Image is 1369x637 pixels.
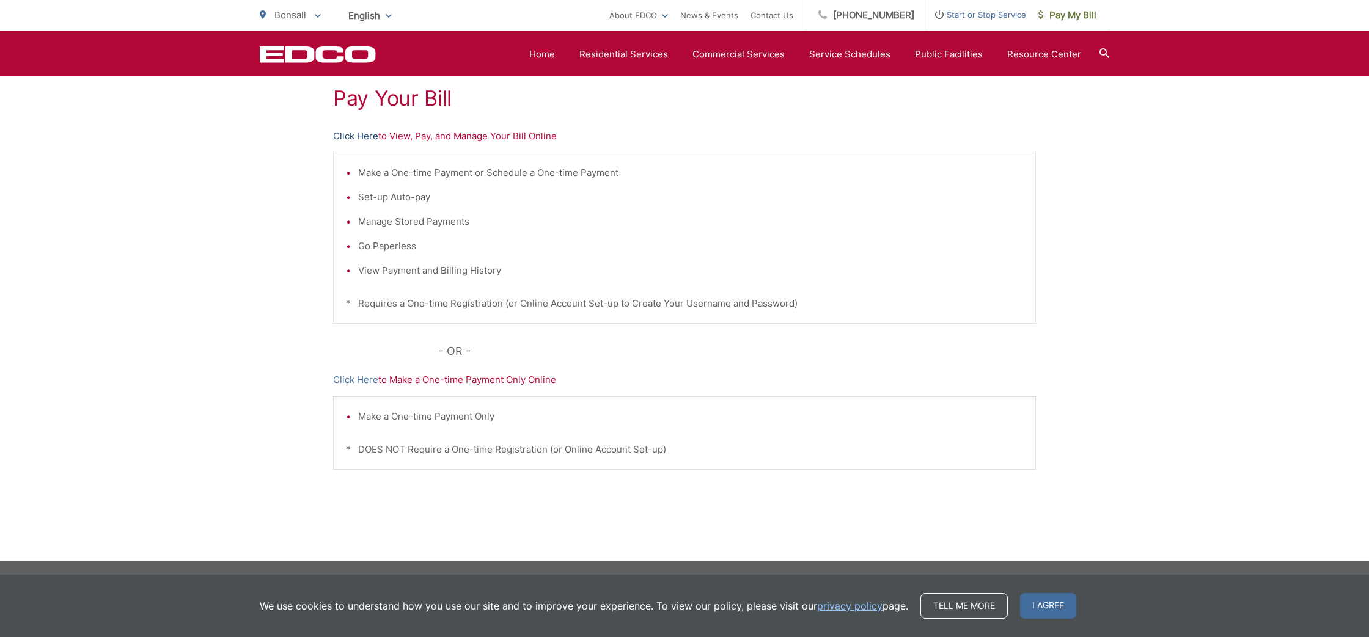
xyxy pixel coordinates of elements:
p: * DOES NOT Require a One-time Registration (or Online Account Set-up) [346,442,1023,457]
h1: Pay Your Bill [333,86,1036,111]
a: Contact Us [751,8,793,23]
a: Commercial Services [692,47,785,62]
span: English [339,5,401,26]
a: Service Schedules [809,47,890,62]
li: Go Paperless [358,239,1023,253]
a: News & Events [680,8,738,23]
a: Resource Center [1007,47,1081,62]
a: Home [529,47,555,62]
a: privacy policy [817,599,883,613]
li: Manage Stored Payments [358,214,1023,229]
a: Tell me more [920,593,1008,619]
a: About EDCO [609,8,668,23]
li: View Payment and Billing History [358,263,1023,278]
li: Make a One-time Payment or Schedule a One-time Payment [358,166,1023,180]
li: Make a One-time Payment Only [358,409,1023,424]
a: Residential Services [579,47,668,62]
p: - OR - [439,342,1037,360]
p: We use cookies to understand how you use our site and to improve your experience. To view our pol... [260,599,908,613]
a: Public Facilities [915,47,983,62]
p: to Make a One-time Payment Only Online [333,373,1036,387]
a: EDCD logo. Return to the homepage. [260,46,376,63]
p: to View, Pay, and Manage Your Bill Online [333,129,1036,144]
span: Bonsall [274,9,306,21]
a: Click Here [333,129,378,144]
p: * Requires a One-time Registration (or Online Account Set-up to Create Your Username and Password) [346,296,1023,311]
a: Click Here [333,373,378,387]
li: Set-up Auto-pay [358,190,1023,205]
span: I agree [1020,593,1076,619]
span: Pay My Bill [1038,8,1096,23]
